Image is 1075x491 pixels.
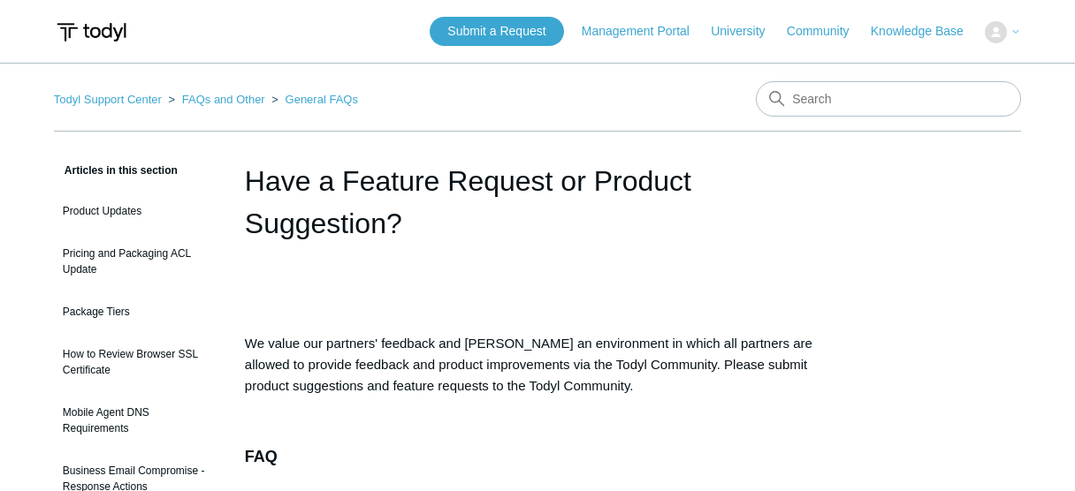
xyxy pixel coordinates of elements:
li: General FAQs [268,93,358,106]
input: Search [756,81,1021,117]
li: Todyl Support Center [54,93,165,106]
a: Community [787,22,867,41]
a: Knowledge Base [871,22,981,41]
a: How to Review Browser SSL Certificate [54,337,218,387]
a: Mobile Agent DNS Requirements [54,396,218,445]
a: University [711,22,782,41]
h3: FAQ [245,444,830,470]
li: FAQs and Other [165,93,269,106]
a: Package Tiers [54,295,218,329]
p: We value our partners' feedback and [PERSON_NAME] an environment in which all partners are allowe... [245,333,830,397]
img: Todyl Support Center Help Center home page [54,16,129,49]
span: Articles in this section [54,164,178,177]
a: Management Portal [582,22,707,41]
a: Submit a Request [430,17,563,46]
a: Product Updates [54,194,218,228]
h1: Have a Feature Request or Product Suggestion? [245,160,830,245]
a: FAQs and Other [182,93,265,106]
a: General FAQs [286,93,358,106]
a: Pricing and Packaging ACL Update [54,237,218,286]
a: Todyl Support Center [54,93,162,106]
